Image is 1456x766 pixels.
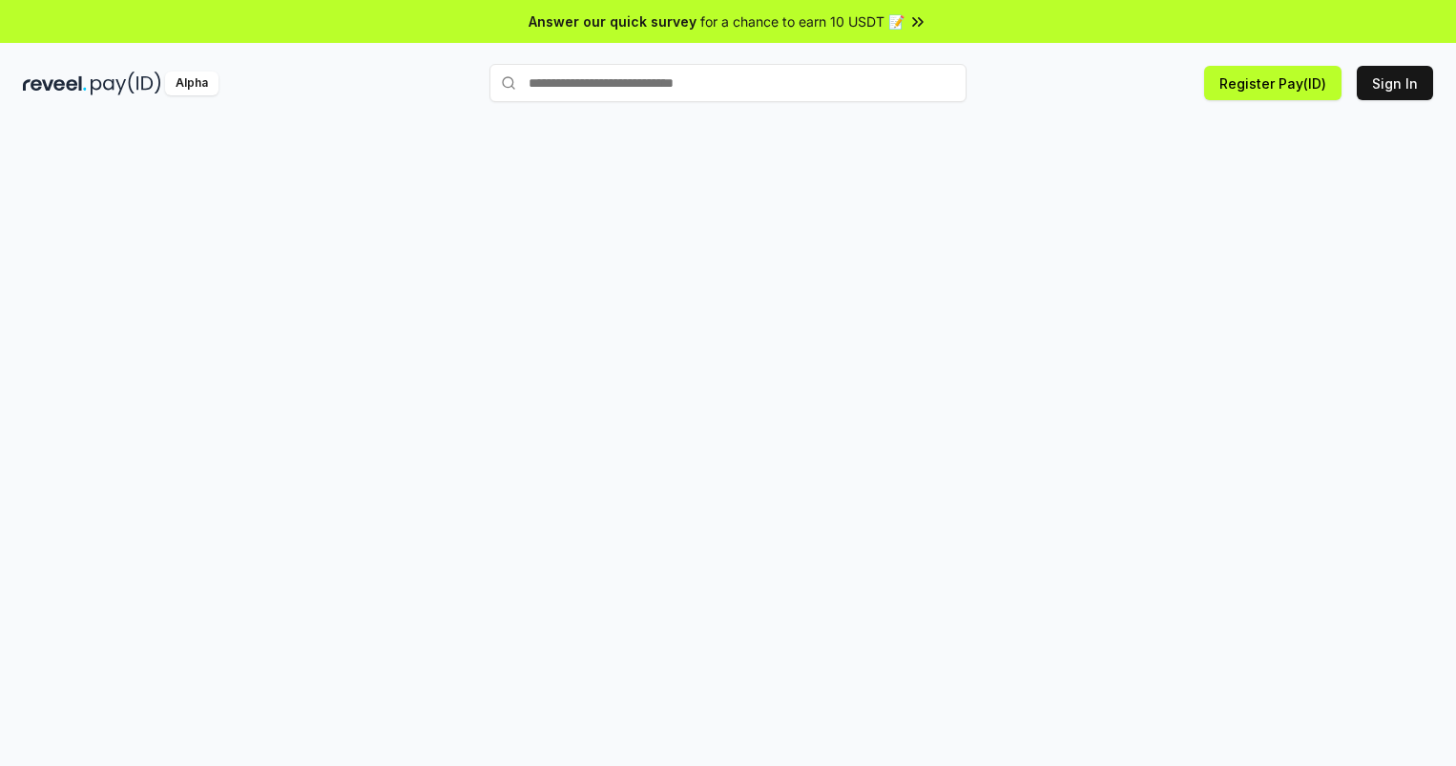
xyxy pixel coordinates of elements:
[1204,66,1342,100] button: Register Pay(ID)
[700,11,905,31] span: for a chance to earn 10 USDT 📝
[91,72,161,95] img: pay_id
[1357,66,1433,100] button: Sign In
[23,72,87,95] img: reveel_dark
[165,72,218,95] div: Alpha
[529,11,697,31] span: Answer our quick survey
